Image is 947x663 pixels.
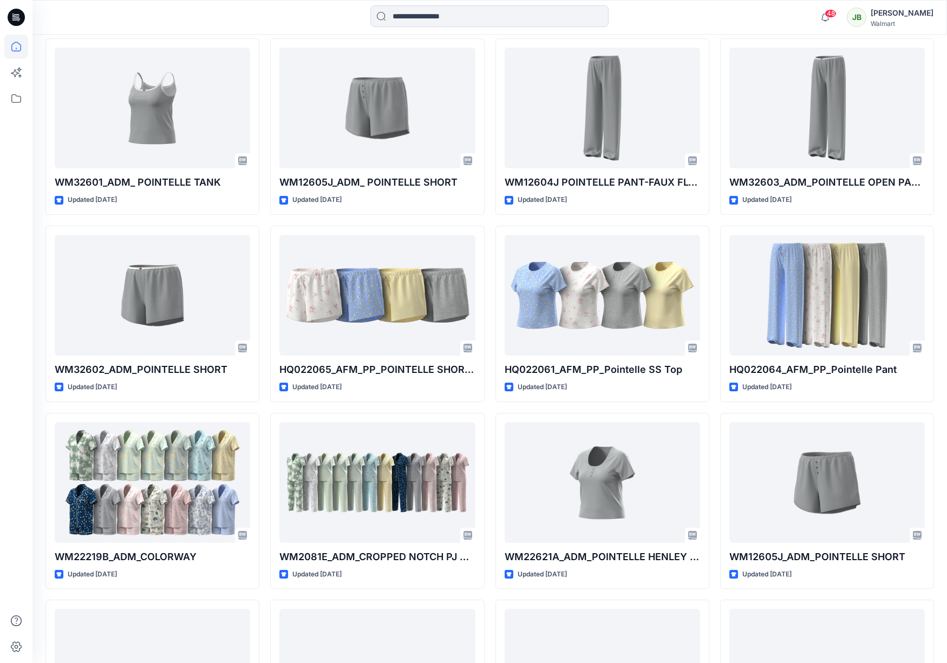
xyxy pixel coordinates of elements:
[279,48,475,168] a: WM12605J_ADM_ POINTELLE SHORT
[518,194,567,206] p: Updated [DATE]
[68,382,117,393] p: Updated [DATE]
[279,362,475,377] p: HQ022065_AFM_PP_POINTELLE SHORT PLUS
[292,569,342,580] p: Updated [DATE]
[742,569,792,580] p: Updated [DATE]
[55,48,250,168] a: WM32601_ADM_ POINTELLE TANK
[505,48,700,168] a: WM12604J POINTELLE PANT-FAUX FLY & BUTTONS + PICOT
[518,382,567,393] p: Updated [DATE]
[729,362,925,377] p: HQ022064_AFM_PP_Pointelle Pant
[505,549,700,564] p: WM22621A_ADM_POINTELLE HENLEY TEE
[505,422,700,543] a: WM22621A_ADM_POINTELLE HENLEY TEE
[742,382,792,393] p: Updated [DATE]
[55,422,250,543] a: WM22219B_ADM_COLORWAY
[505,235,700,356] a: HQ022061_AFM_PP_Pointelle SS Top
[729,175,925,190] p: WM32603_ADM_POINTELLE OPEN PANT
[68,569,117,580] p: Updated [DATE]
[279,549,475,564] p: WM2081E_ADM_CROPPED NOTCH PJ SET w/ STRAIGHT HEM TOP_COLORWAY
[825,9,837,18] span: 48
[55,175,250,190] p: WM32601_ADM_ POINTELLE TANK
[505,175,700,190] p: WM12604J POINTELLE PANT-FAUX FLY & BUTTONS + PICOT
[505,362,700,377] p: HQ022061_AFM_PP_Pointelle SS Top
[729,48,925,168] a: WM32603_ADM_POINTELLE OPEN PANT
[729,235,925,356] a: HQ022064_AFM_PP_Pointelle Pant
[871,19,933,28] div: Walmart
[742,194,792,206] p: Updated [DATE]
[871,6,933,19] div: [PERSON_NAME]
[847,8,866,27] div: JB
[55,549,250,564] p: WM22219B_ADM_COLORWAY
[292,194,342,206] p: Updated [DATE]
[68,194,117,206] p: Updated [DATE]
[729,549,925,564] p: WM12605J_ADM_POINTELLE SHORT
[279,235,475,356] a: HQ022065_AFM_PP_POINTELLE SHORT PLUS
[518,569,567,580] p: Updated [DATE]
[55,362,250,377] p: WM32602_ADM_POINTELLE SHORT
[279,422,475,543] a: WM2081E_ADM_CROPPED NOTCH PJ SET w/ STRAIGHT HEM TOP_COLORWAY
[55,235,250,356] a: WM32602_ADM_POINTELLE SHORT
[729,422,925,543] a: WM12605J_ADM_POINTELLE SHORT
[292,382,342,393] p: Updated [DATE]
[279,175,475,190] p: WM12605J_ADM_ POINTELLE SHORT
